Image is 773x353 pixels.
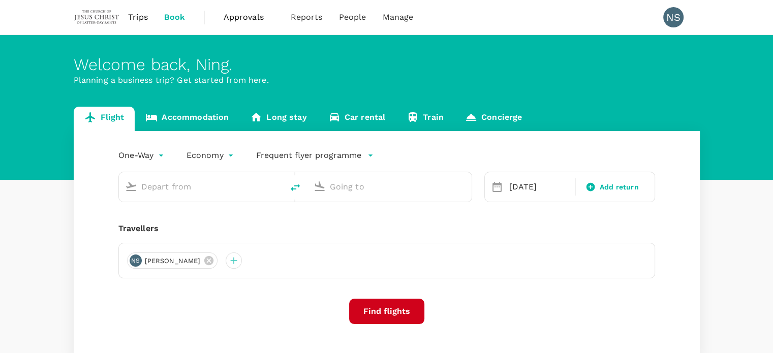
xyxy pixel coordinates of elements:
[256,149,374,162] button: Frequent flyer programme
[118,222,655,235] div: Travellers
[164,11,185,23] span: Book
[130,254,142,267] div: NS
[330,179,450,195] input: Going to
[318,107,396,131] a: Car rental
[135,107,239,131] a: Accommodation
[505,177,574,197] div: [DATE]
[74,107,135,131] a: Flight
[349,299,424,324] button: Find flights
[663,7,684,27] div: NS
[187,147,236,164] div: Economy
[454,107,533,131] a: Concierge
[239,107,317,131] a: Long stay
[600,182,639,192] span: Add return
[74,6,120,28] img: The Malaysian Church of Jesus Christ of Latter-day Saints
[256,149,361,162] p: Frequent flyer programme
[139,256,207,266] span: [PERSON_NAME]
[141,179,262,195] input: Depart from
[291,11,323,23] span: Reports
[339,11,366,23] span: People
[118,147,166,164] div: One-Way
[283,175,307,200] button: delete
[276,185,278,187] button: Open
[382,11,413,23] span: Manage
[74,74,700,86] p: Planning a business trip? Get started from here.
[224,11,274,23] span: Approvals
[465,185,467,187] button: Open
[127,252,218,269] div: NS[PERSON_NAME]
[74,55,700,74] div: Welcome back , Ning .
[128,11,148,23] span: Trips
[396,107,454,131] a: Train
